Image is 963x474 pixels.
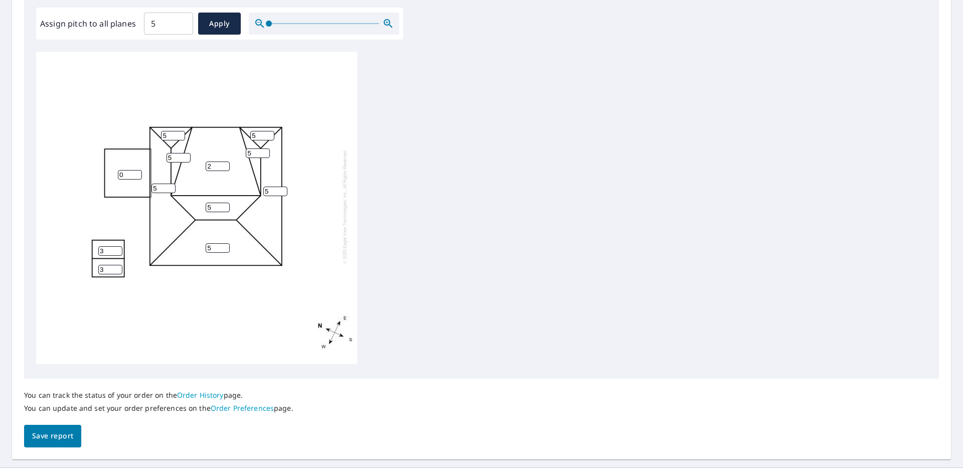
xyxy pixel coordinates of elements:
[24,391,293,400] p: You can track the status of your order on the page.
[211,403,274,413] a: Order Preferences
[24,404,293,413] p: You can update and set your order preferences on the page.
[198,13,241,35] button: Apply
[177,390,224,400] a: Order History
[32,430,73,442] span: Save report
[24,425,81,447] button: Save report
[144,10,193,38] input: 00.0
[206,18,233,30] span: Apply
[40,18,136,30] label: Assign pitch to all planes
